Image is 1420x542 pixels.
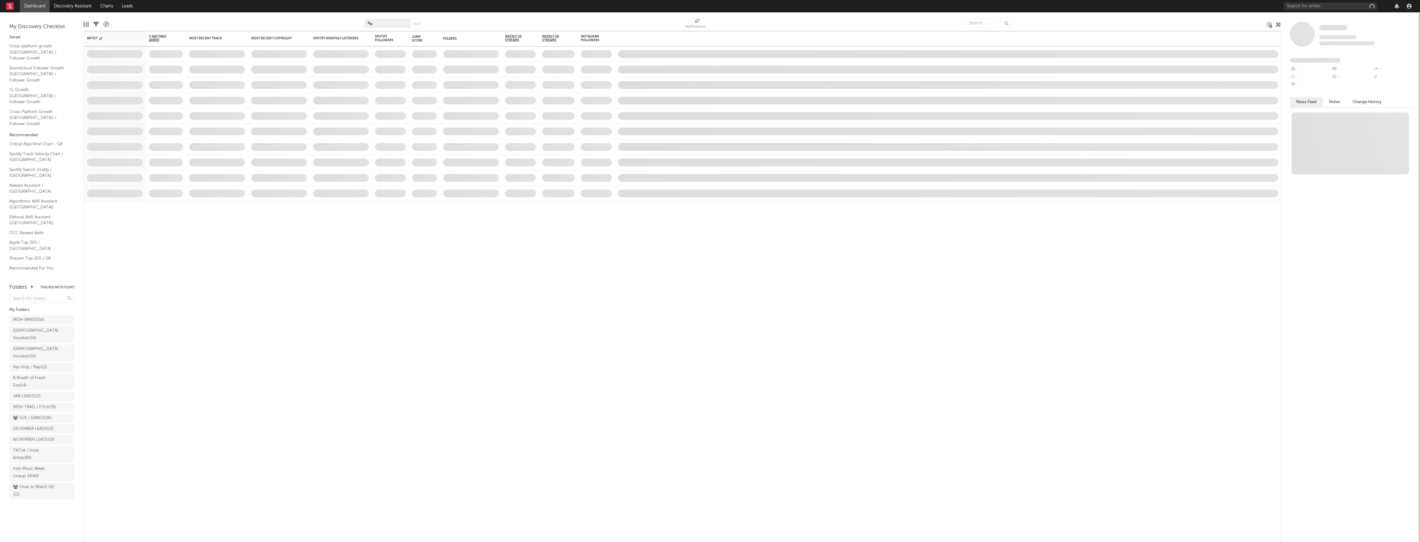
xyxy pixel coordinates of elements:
[1290,58,1340,63] span: Fans Added by Platform
[1319,35,1357,39] span: Tracking Since: [DATE]
[13,447,57,462] div: TikTok / Insta Artists ( 89 )
[13,483,57,498] div: Ones to Watch (IE) ( 22 )
[9,182,68,195] a: Nielsen Assistant / [GEOGRAPHIC_DATA]
[9,34,74,41] div: Saved
[9,363,74,372] a: Hip-Hop / Rap(12)
[13,465,57,480] div: Irish Music Week Lineup 24 ( 40 )
[9,265,68,272] a: Recommended For You
[685,23,710,31] div: Notifications (Artist)
[9,239,68,252] a: Apple Top 200 / [GEOGRAPHIC_DATA]
[9,315,74,325] a: IRISH BANDS(16)
[581,35,603,42] div: Instagram Followers
[685,15,710,33] div: Notifications (Artist)
[9,65,68,84] a: Soundcloud Follower Growth ([GEOGRAPHIC_DATA]) / Follower Growth
[9,392,74,401] a: JAN LEADS(12)
[9,86,68,105] a: IG Growth ([GEOGRAPHIC_DATA]) / Follower Growth
[84,15,89,33] div: Edit Columns
[1290,73,1331,81] div: --
[149,35,174,42] span: 7-Day Fans Added
[1331,65,1372,73] div: --
[9,198,68,211] a: Algorithmic A&R Assistant ([GEOGRAPHIC_DATA])
[13,374,57,389] div: A Breath of Fresh Eire ( 14 )
[13,414,52,422] div: DJS / DANCE ( 26 )
[9,344,74,361] a: [DEMOGRAPHIC_DATA] Vocalists(19)
[9,483,74,499] a: Ones to Watch (IE)(22)
[13,327,58,342] div: [DEMOGRAPHIC_DATA] Vocalists ( 34 )
[87,37,133,40] div: Artist
[103,15,109,33] div: A&R Pipeline
[93,15,99,33] div: Filters
[1319,25,1347,31] a: Some Artist
[9,403,74,412] a: IRISH TRAD / FOLK(35)
[1319,25,1347,30] span: Some Artist
[9,294,74,303] input: Search for folders...
[9,435,74,444] a: NOVEMBER LEADS(19)
[9,141,68,147] a: Critical Algo/Viral Chart - GB
[1284,2,1377,10] input: Search for artists
[9,326,74,343] a: [DEMOGRAPHIC_DATA] Vocalists(34)
[9,229,68,236] a: OCC Newest Adds
[375,35,397,42] div: Spotify Followers
[1290,97,1323,107] button: News Feed
[9,43,68,62] a: Cross-platform growth ([GEOGRAPHIC_DATA]) / Follower Growth
[9,424,74,434] a: DECEMBER LEADS(13)
[413,22,421,26] button: Save
[1331,73,1372,81] div: --
[965,19,1012,28] input: Search...
[1373,73,1414,81] div: --
[1346,97,1388,107] button: Change History
[13,345,58,360] div: [DEMOGRAPHIC_DATA] Vocalists ( 19 )
[9,23,74,31] div: My Discovery Checklist
[13,393,41,400] div: JAN LEADS ( 12 )
[9,446,74,463] a: TikTok / Insta Artists(89)
[9,132,74,139] div: Recommended
[9,464,74,481] a: Irish Music Week Lineup 24(40)
[9,306,74,314] div: My Folders
[9,413,74,423] a: DJS / DANCE(26)
[189,37,236,40] div: Most Recent Track
[1323,97,1346,107] button: Notes
[9,284,27,291] div: Folders
[13,364,47,371] div: Hip-Hop / Rap ( 12 )
[13,436,55,444] div: NOVEMBER LEADS ( 19 )
[9,374,74,390] a: A Breath of Fresh Eire(14)
[40,286,74,289] button: Tracked Artists(287)
[313,37,359,40] div: Spotify Monthly Listeners
[9,166,68,179] a: Spotify Search Virality / [GEOGRAPHIC_DATA]
[9,214,68,226] a: Editorial A&R Assistant ([GEOGRAPHIC_DATA])
[13,316,45,324] div: IRISH BANDS ( 16 )
[9,255,68,262] a: Shazam Top 200 / GB
[251,37,298,40] div: Most Recent Copyright
[13,425,54,433] div: DECEMBER LEADS ( 13 )
[13,404,56,411] div: IRISH TRAD / FOLK ( 35 )
[1290,65,1331,73] div: --
[1290,81,1331,89] div: --
[9,151,68,163] a: Spotify Track Velocity Chart / [GEOGRAPHIC_DATA]
[542,35,565,42] span: Weekly UK Streams
[443,37,490,41] div: Folders
[505,35,527,42] span: Weekly US Streams
[9,108,68,127] a: Cross-Platform Growth ([GEOGRAPHIC_DATA]) / Follower Growth
[1373,65,1414,73] div: --
[412,35,428,42] div: Jump Score
[1319,42,1375,45] span: 0 fans last week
